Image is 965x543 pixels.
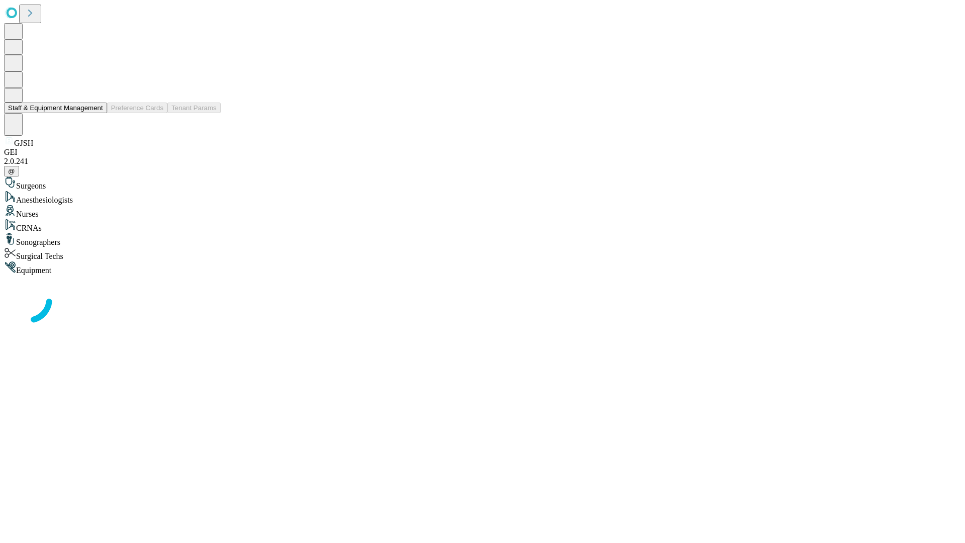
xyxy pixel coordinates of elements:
[4,103,107,113] button: Staff & Equipment Management
[8,167,15,175] span: @
[14,139,33,147] span: GJSH
[4,233,961,247] div: Sonographers
[4,205,961,219] div: Nurses
[4,148,961,157] div: GEI
[4,261,961,275] div: Equipment
[4,166,19,176] button: @
[107,103,167,113] button: Preference Cards
[167,103,221,113] button: Tenant Params
[4,191,961,205] div: Anesthesiologists
[4,219,961,233] div: CRNAs
[4,247,961,261] div: Surgical Techs
[4,176,961,191] div: Surgeons
[4,157,961,166] div: 2.0.241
